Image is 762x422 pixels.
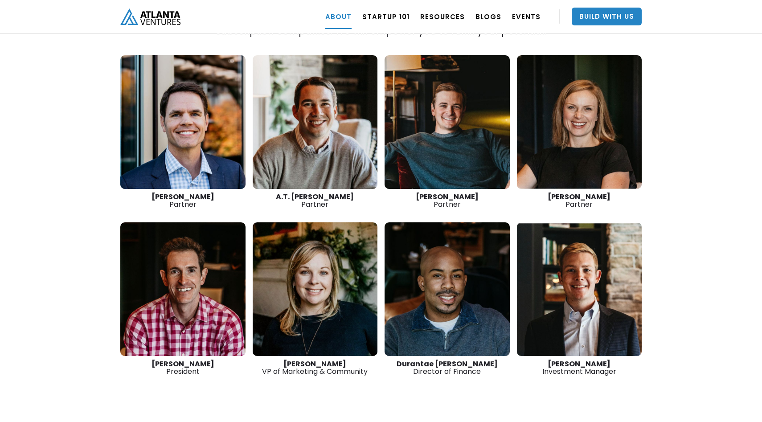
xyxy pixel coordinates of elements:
[517,360,642,375] div: Investment Manager
[253,193,378,208] div: Partner
[152,192,214,202] strong: [PERSON_NAME]
[397,359,498,369] strong: Durantae [PERSON_NAME]
[385,193,510,208] div: Partner
[548,192,610,202] strong: [PERSON_NAME]
[120,193,246,208] div: Partner
[512,4,541,29] a: EVENTS
[548,359,610,369] strong: [PERSON_NAME]
[276,192,354,202] strong: A.T. [PERSON_NAME]
[283,359,346,369] strong: [PERSON_NAME]
[325,4,352,29] a: ABOUT
[253,360,378,375] div: VP of Marketing & Community
[362,4,410,29] a: Startup 101
[152,359,214,369] strong: [PERSON_NAME]
[475,4,501,29] a: BLOGS
[385,360,510,375] div: Director of Finance
[416,192,479,202] strong: [PERSON_NAME]
[120,360,246,375] div: President
[517,193,642,208] div: Partner
[572,8,642,25] a: Build With Us
[420,4,465,29] a: RESOURCES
